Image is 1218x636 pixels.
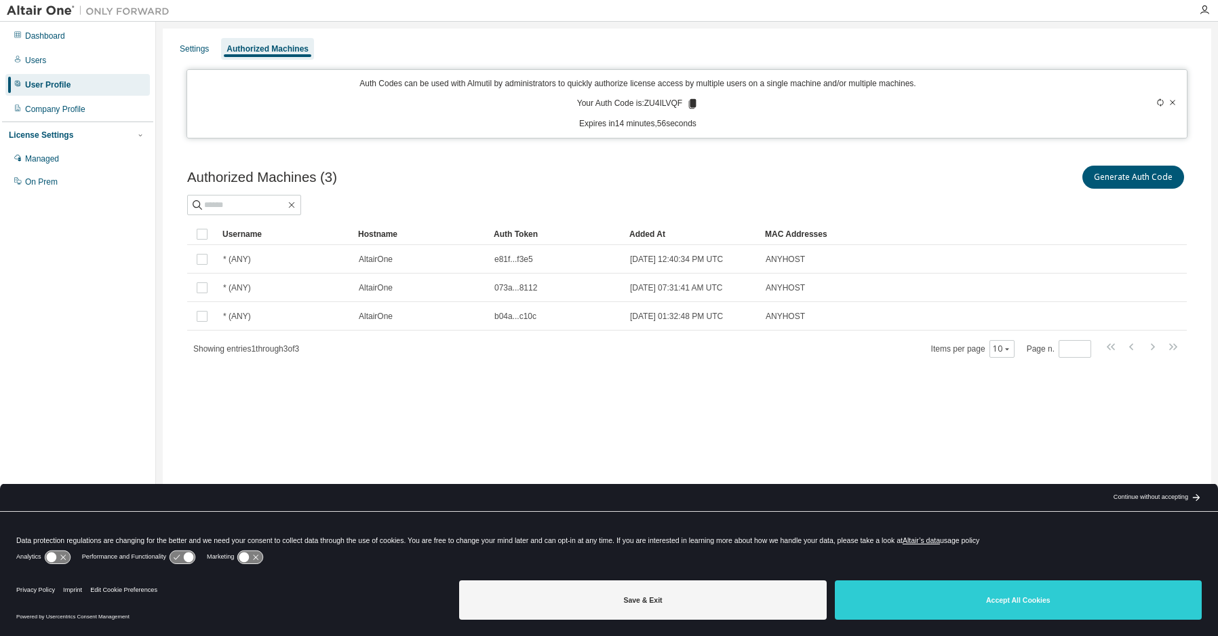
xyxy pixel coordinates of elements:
[359,254,393,265] span: AltairOne
[193,344,299,354] span: Showing entries 1 through 3 of 3
[494,282,537,293] span: 073a...8112
[25,31,65,41] div: Dashboard
[359,282,393,293] span: AltairOne
[630,254,723,265] span: [DATE] 12:40:34 PM UTC
[630,282,723,293] span: [DATE] 07:31:41 AM UTC
[25,104,85,115] div: Company Profile
[25,176,58,187] div: On Prem
[25,55,46,66] div: Users
[358,223,483,245] div: Hostname
[766,282,805,293] span: ANYHOST
[223,282,251,293] span: * (ANY)
[494,254,533,265] span: e81f...f3e5
[25,153,59,164] div: Managed
[187,170,337,185] span: Authorized Machines (3)
[227,43,309,54] div: Authorized Machines
[577,98,699,110] p: Your Auth Code is: ZU4ILVQF
[223,311,251,322] span: * (ANY)
[1082,166,1184,189] button: Generate Auth Code
[222,223,347,245] div: Username
[195,78,1080,90] p: Auth Codes can be used with Almutil by administrators to quickly authorize license access by mult...
[7,4,176,18] img: Altair One
[9,130,73,141] div: License Settings
[931,340,1015,358] span: Items per page
[1027,340,1091,358] span: Page n.
[765,223,1044,245] div: MAC Addresses
[180,43,209,54] div: Settings
[494,311,536,322] span: b04a...c10c
[766,311,805,322] span: ANYHOST
[494,223,618,245] div: Auth Token
[359,311,393,322] span: AltairOne
[195,118,1080,130] p: Expires in 14 minutes, 56 seconds
[766,254,805,265] span: ANYHOST
[223,254,251,265] span: * (ANY)
[630,311,723,322] span: [DATE] 01:32:48 PM UTC
[629,223,754,245] div: Added At
[993,343,1011,354] button: 10
[25,79,71,90] div: User Profile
